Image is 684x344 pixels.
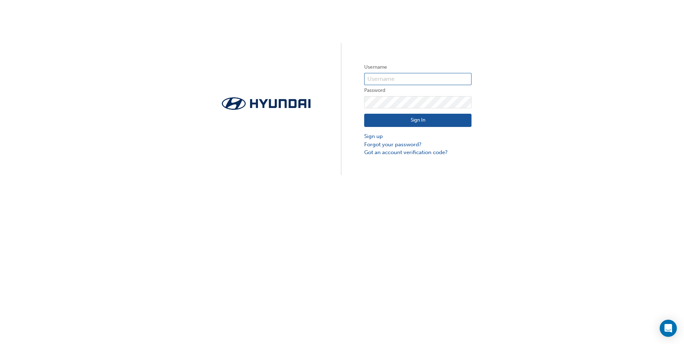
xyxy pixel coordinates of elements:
[364,132,472,141] a: Sign up
[212,95,320,112] img: Trak
[660,320,677,337] div: Open Intercom Messenger
[364,63,472,72] label: Username
[364,148,472,157] a: Got an account verification code?
[364,86,472,95] label: Password
[364,114,472,127] button: Sign In
[364,141,472,149] a: Forgot your password?
[364,73,472,85] input: Username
